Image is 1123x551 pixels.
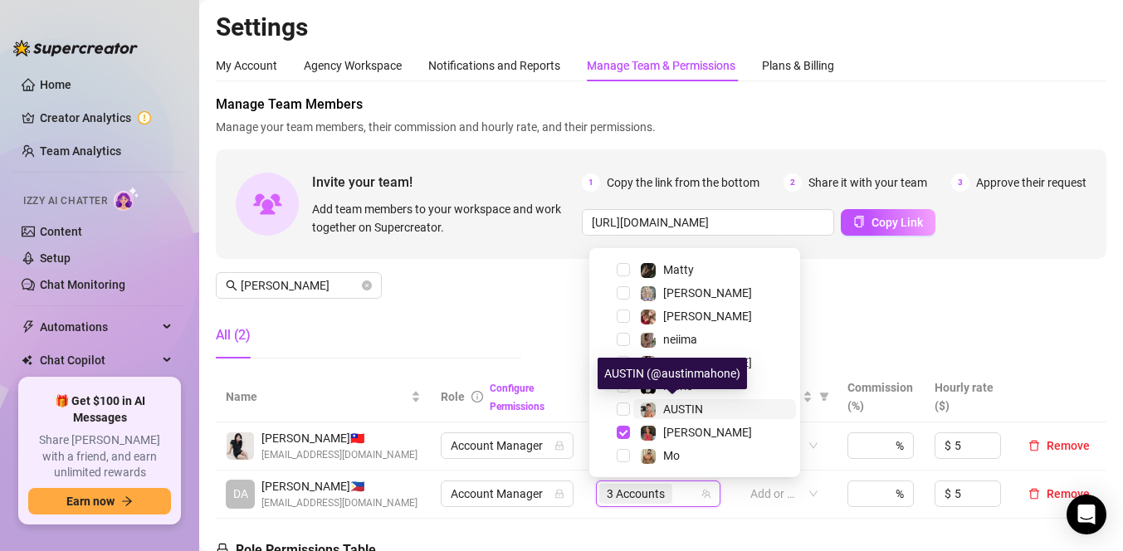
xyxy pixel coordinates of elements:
img: Darlyn Diang [227,432,254,460]
span: [PERSON_NAME] [663,356,752,369]
span: info-circle [471,391,483,402]
span: Role [441,390,465,403]
a: Home [40,78,71,91]
span: Add team members to your workspace and work together on Supercreator. [312,200,575,236]
div: Open Intercom Messenger [1067,495,1106,534]
div: Agency Workspace [304,56,402,75]
img: Elsa [641,286,656,301]
span: 3 [951,173,969,192]
span: [PERSON_NAME] [663,310,752,323]
h2: Settings [216,12,1106,43]
img: AUSTIN [641,402,656,417]
span: Share [PERSON_NAME] with a friend, and earn unlimited rewards [28,432,171,481]
span: copy [853,216,865,227]
span: filter [819,392,829,402]
img: Mo [641,449,656,464]
button: Remove [1022,484,1096,504]
span: neiima [663,333,697,346]
span: delete [1028,440,1040,451]
span: Copy the link from the bottom [607,173,759,192]
button: close-circle [362,280,372,290]
th: Hourly rate ($) [925,372,1012,422]
span: Mo [663,449,680,462]
span: Select tree node [617,449,630,462]
span: 1 [582,173,600,192]
span: arrow-right [121,495,133,507]
span: Name [226,388,408,406]
span: [PERSON_NAME] [663,426,752,439]
img: Matty [641,263,656,278]
span: Manage your team members, their commission and hourly rate, and their permissions. [216,118,1106,136]
th: Name [216,372,431,422]
img: Chat Copilot [22,354,32,366]
span: 3 Accounts [607,485,665,503]
th: Commission (%) [837,372,925,422]
span: [EMAIL_ADDRESS][DOMAIN_NAME] [261,447,417,463]
img: logo-BBDzfeDw.svg [13,40,138,56]
span: delete [1028,488,1040,500]
div: AUSTIN (@austinmahone) [598,358,747,389]
span: Select tree node [617,333,630,346]
div: Notifications and Reports [428,56,560,75]
span: [PERSON_NAME] [663,286,752,300]
span: Select tree node [617,426,630,439]
span: 2 [784,173,802,192]
div: My Account [216,56,277,75]
span: Account Manager [451,481,564,506]
div: All (2) [216,325,251,345]
span: Select tree node [617,402,630,416]
span: Select tree node [617,286,630,300]
span: Select tree node [617,356,630,369]
span: Invite your team! [312,172,582,193]
span: DA [233,485,248,503]
span: Remove [1047,439,1090,452]
a: Content [40,225,82,238]
span: AUSTIN [663,402,703,416]
span: [EMAIL_ADDRESS][DOMAIN_NAME] [261,495,417,511]
span: lock [554,441,564,451]
span: lock [554,489,564,499]
a: Creator Analytics exclamation-circle [40,105,173,131]
span: filter [816,384,832,409]
span: 3 Accounts [599,484,672,504]
span: Matty [663,263,694,276]
button: Copy Link [841,209,935,236]
span: Automations [40,314,158,340]
span: Chat Copilot [40,347,158,373]
span: Earn now [66,495,115,508]
input: Search members [241,276,359,295]
span: Izzy AI Chatter [23,193,107,209]
a: Team Analytics [40,144,121,158]
span: search [226,280,237,291]
img: Rachel [641,310,656,324]
span: Share it with your team [808,173,927,192]
div: Manage Team & Permissions [587,56,735,75]
span: Manage Team Members [216,95,1106,115]
a: Setup [40,251,71,265]
img: AI Chatter [114,187,139,211]
a: Chat Monitoring [40,278,125,291]
span: Select tree node [617,310,630,323]
span: [PERSON_NAME] 🇹🇼 [261,429,417,447]
button: Earn nowarrow-right [28,488,171,514]
div: Plans & Billing [762,56,834,75]
span: thunderbolt [22,320,35,334]
img: Molly [641,356,656,371]
span: Copy Link [872,216,923,229]
img: Genny [641,426,656,441]
span: 🎁 Get $100 in AI Messages [28,393,171,426]
span: team [701,489,711,499]
a: Configure Permissions [490,383,544,412]
span: Remove [1047,487,1090,500]
span: [PERSON_NAME] 🇵🇭 [261,477,417,495]
span: Account Manager [451,433,564,458]
span: Select tree node [617,263,630,276]
img: neiima [641,333,656,348]
span: Approve their request [976,173,1086,192]
button: Remove [1022,436,1096,456]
